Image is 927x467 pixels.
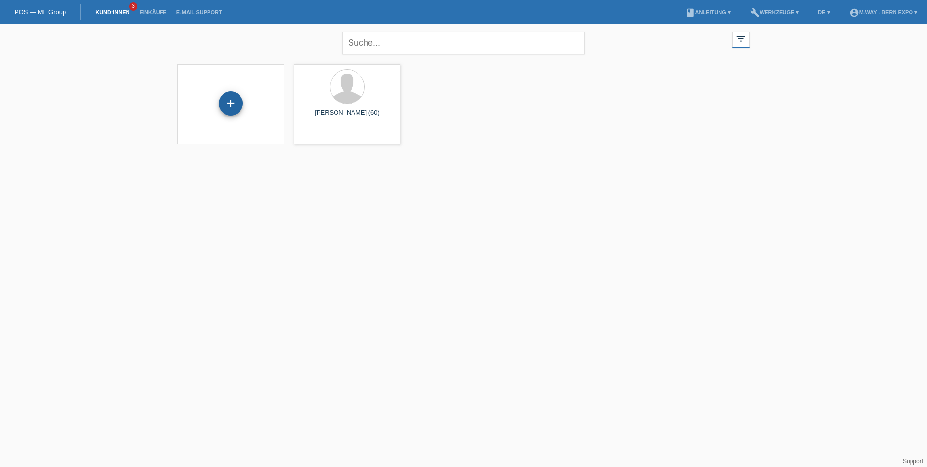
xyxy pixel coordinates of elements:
[302,109,393,124] div: [PERSON_NAME] (60)
[849,8,859,17] i: account_circle
[903,458,923,465] a: Support
[129,2,137,11] span: 3
[91,9,134,15] a: Kund*innen
[681,9,735,15] a: bookAnleitung ▾
[172,9,227,15] a: E-Mail Support
[219,95,242,112] div: Kund*in hinzufügen
[813,9,834,15] a: DE ▾
[134,9,171,15] a: Einkäufe
[735,33,746,44] i: filter_list
[342,32,585,54] input: Suche...
[15,8,66,16] a: POS — MF Group
[686,8,695,17] i: book
[750,8,760,17] i: build
[745,9,804,15] a: buildWerkzeuge ▾
[845,9,922,15] a: account_circlem-way - Bern Expo ▾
